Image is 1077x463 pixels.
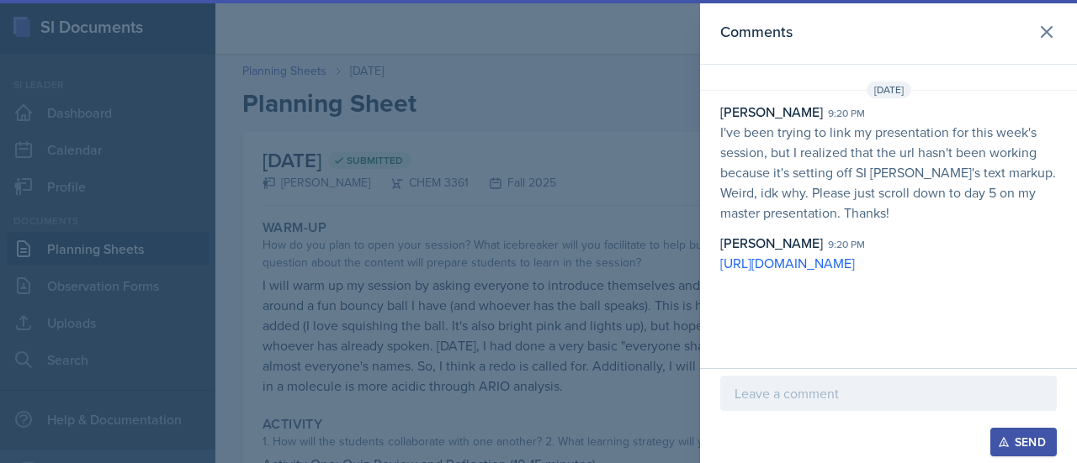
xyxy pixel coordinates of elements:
[720,233,823,253] div: [PERSON_NAME]
[720,20,793,44] h2: Comments
[828,237,865,252] div: 9:20 pm
[867,82,911,98] span: [DATE]
[720,122,1057,223] p: I've been trying to link my presentation for this week's session, but I realized that the url has...
[990,428,1057,456] button: Send
[720,102,823,122] div: [PERSON_NAME]
[720,254,855,272] a: [URL][DOMAIN_NAME]
[828,106,865,121] div: 9:20 pm
[1001,435,1046,449] div: Send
